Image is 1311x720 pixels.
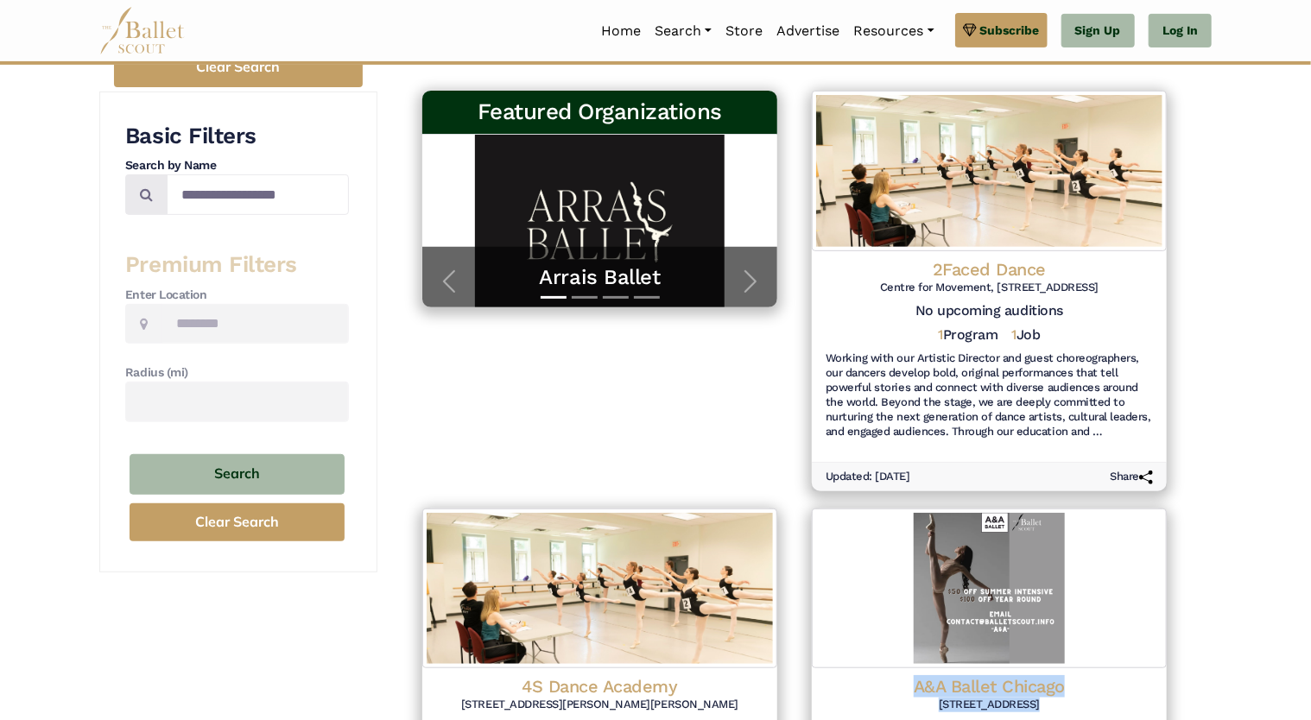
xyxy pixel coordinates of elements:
[980,21,1040,40] span: Subscribe
[963,21,977,40] img: gem.svg
[826,698,1153,712] h6: [STREET_ADDRESS]
[1149,14,1212,48] a: Log In
[826,470,910,484] h6: Updated: [DATE]
[846,13,940,49] a: Resources
[125,364,349,382] h4: Radius (mi)
[1012,326,1017,343] span: 1
[125,250,349,280] h3: Premium Filters
[719,13,769,49] a: Store
[436,98,763,127] h3: Featured Organizations
[161,304,349,344] input: Location
[603,287,629,307] button: Slide 3
[130,503,345,542] button: Clear Search
[114,48,363,87] button: Clear Search
[440,264,760,291] a: Arrais Ballet
[541,287,567,307] button: Slide 1
[938,326,997,344] h5: Program
[1012,326,1041,344] h5: Job
[812,508,1167,669] img: Logo
[648,13,719,49] a: Search
[1061,14,1135,48] a: Sign Up
[826,351,1153,439] h6: Working with our Artistic Director and guest choreographers, our dancers develop bold, original p...
[125,122,349,151] h3: Basic Filters
[826,258,1153,281] h4: 2Faced Dance
[955,13,1048,47] a: Subscribe
[436,698,763,712] h6: [STREET_ADDRESS][PERSON_NAME][PERSON_NAME]
[826,302,1153,320] h5: No upcoming auditions
[826,675,1153,698] h4: A&A Ballet Chicago
[130,454,345,495] button: Search
[812,91,1167,251] img: Logo
[572,287,598,307] button: Slide 2
[1110,470,1153,484] h6: Share
[938,326,943,343] span: 1
[125,157,349,174] h4: Search by Name
[634,287,660,307] button: Slide 4
[422,508,777,669] img: Logo
[436,675,763,698] h4: 4S Dance Academy
[594,13,648,49] a: Home
[826,281,1153,295] h6: Centre for Movement, [STREET_ADDRESS]
[167,174,349,215] input: Search by names...
[125,287,349,304] h4: Enter Location
[769,13,846,49] a: Advertise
